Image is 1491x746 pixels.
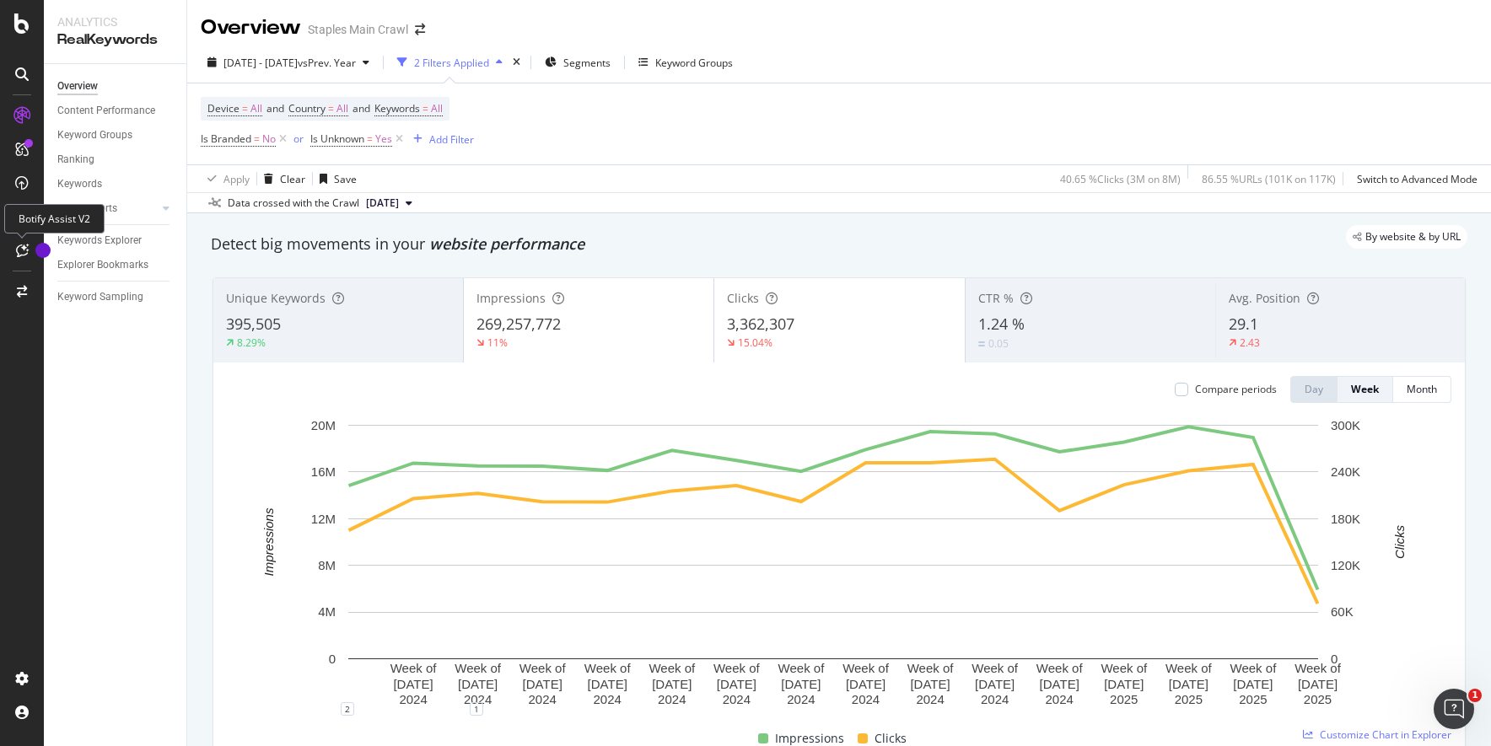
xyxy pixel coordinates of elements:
[907,661,955,675] text: Week of
[250,97,262,121] span: All
[329,652,336,666] text: 0
[237,335,266,350] div: 8.29%
[1365,232,1461,242] span: By website & by URL
[1175,692,1203,706] text: 2025
[227,416,1439,709] svg: A chart.
[57,175,175,193] a: Keywords
[57,126,175,144] a: Keyword Groups
[981,692,1009,706] text: 2024
[207,101,240,115] span: Device
[1331,464,1360,479] text: 240K
[257,165,305,192] button: Clear
[727,314,794,334] span: 3,362,307
[455,661,502,675] text: Week of
[57,151,94,169] div: Ranking
[1320,727,1451,742] span: Customize Chart in Explorer
[308,21,408,38] div: Staples Main Crawl
[57,256,148,274] div: Explorer Bookmarks
[226,314,281,334] span: 395,505
[57,232,175,250] a: Keywords Explorer
[1046,692,1074,706] text: 2024
[778,661,826,675] text: Week of
[266,101,284,115] span: and
[390,661,438,675] text: Week of
[1331,604,1354,619] text: 60K
[423,101,428,115] span: =
[1303,727,1451,742] a: Customize Chart in Explorer
[787,692,815,706] text: 2024
[57,78,98,95] div: Overview
[988,336,1009,351] div: 0.05
[470,702,483,716] div: 1
[311,512,336,526] text: 12M
[655,56,733,70] div: Keyword Groups
[538,49,617,76] button: Segments
[910,677,950,691] text: [DATE]
[1233,677,1273,691] text: [DATE]
[1229,314,1258,334] span: 29.1
[523,677,562,691] text: [DATE]
[1331,512,1360,526] text: 180K
[310,131,364,146] span: Is Unknown
[390,49,509,76] button: 2 Filters Applied
[341,702,354,716] div: 2
[509,54,524,71] div: times
[201,165,250,192] button: Apply
[254,131,260,146] span: =
[57,126,132,144] div: Keyword Groups
[978,341,985,346] img: Equal
[846,677,885,691] text: [DATE]
[35,243,51,258] div: Tooltip anchor
[1040,677,1079,691] text: [DATE]
[476,314,561,334] span: 269,257,772
[781,677,821,691] text: [DATE]
[1060,172,1181,186] div: 40.65 % Clicks ( 3M on 8M )
[280,172,305,186] div: Clear
[223,56,298,70] span: [DATE] - [DATE]
[594,692,622,706] text: 2024
[529,692,557,706] text: 2024
[57,102,155,120] div: Content Performance
[311,464,336,479] text: 16M
[57,102,175,120] a: Content Performance
[975,677,1015,691] text: [DATE]
[1331,652,1338,666] text: 0
[464,692,492,706] text: 2024
[353,101,370,115] span: and
[1298,677,1338,691] text: [DATE]
[57,288,143,306] div: Keyword Sampling
[57,200,158,217] a: More Reports
[1036,661,1084,675] text: Week of
[519,661,567,675] text: Week of
[476,290,546,306] span: Impressions
[293,131,304,147] button: or
[1104,677,1144,691] text: [DATE]
[458,677,498,691] text: [DATE]
[242,101,248,115] span: =
[57,256,175,274] a: Explorer Bookmarks
[262,127,276,151] span: No
[4,204,105,233] div: Botify Assist V2
[57,288,175,306] a: Keyword Sampling
[261,507,276,576] text: Impressions
[1290,376,1338,403] button: Day
[1350,165,1478,192] button: Switch to Advanced Mode
[1346,225,1467,249] div: legacy label
[1392,524,1407,558] text: Clicks
[713,661,761,675] text: Week of
[649,661,696,675] text: Week of
[375,127,392,151] span: Yes
[223,172,250,186] div: Apply
[717,677,756,691] text: [DATE]
[852,692,880,706] text: 2024
[1357,172,1478,186] div: Switch to Advanced Mode
[367,131,373,146] span: =
[1295,661,1342,675] text: Week of
[1393,376,1451,403] button: Month
[57,13,173,30] div: Analytics
[1202,172,1336,186] div: 86.55 % URLs ( 101K on 117K )
[336,97,348,121] span: All
[588,677,627,691] text: [DATE]
[318,604,336,619] text: 4M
